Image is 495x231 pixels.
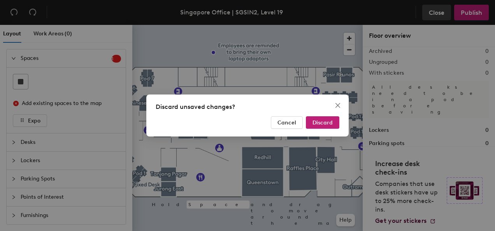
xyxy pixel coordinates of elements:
[335,102,341,108] span: close
[271,116,303,129] button: Cancel
[332,99,344,112] button: Close
[277,119,296,126] span: Cancel
[312,119,333,126] span: Discard
[156,102,339,112] div: Discard unsaved changes?
[306,116,339,129] button: Discard
[332,102,344,108] span: Close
